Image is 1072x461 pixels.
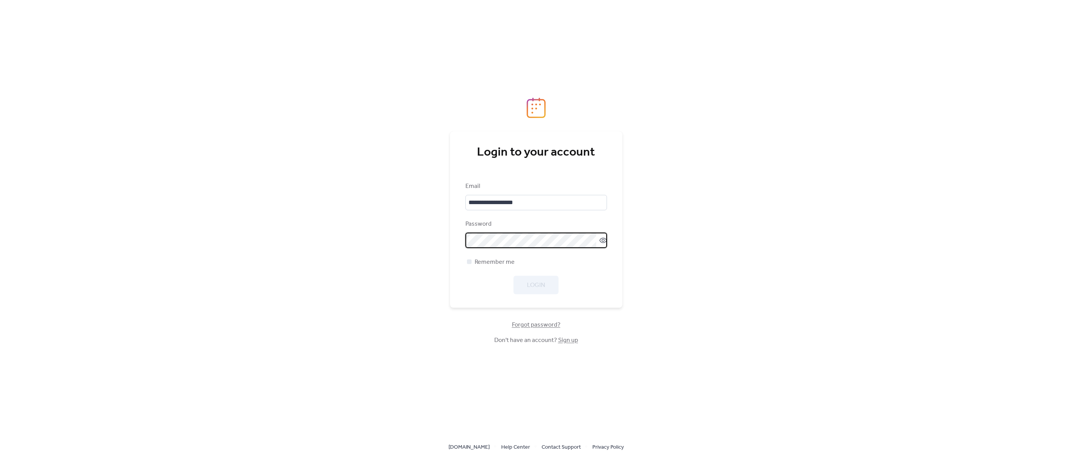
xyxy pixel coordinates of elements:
span: Help Center [501,443,530,452]
div: Password [465,220,605,229]
span: Remember me [475,258,515,267]
span: Privacy Policy [592,443,624,452]
div: Login to your account [465,145,607,160]
span: Contact Support [542,443,581,452]
img: logo [527,97,546,118]
a: Sign up [558,334,578,346]
a: [DOMAIN_NAME] [448,442,490,452]
a: Privacy Policy [592,442,624,452]
span: Don't have an account? [494,336,578,345]
a: Forgot password? [512,323,560,327]
span: Forgot password? [512,320,560,330]
a: Contact Support [542,442,581,452]
div: Email [465,182,605,191]
a: Help Center [501,442,530,452]
span: [DOMAIN_NAME] [448,443,490,452]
